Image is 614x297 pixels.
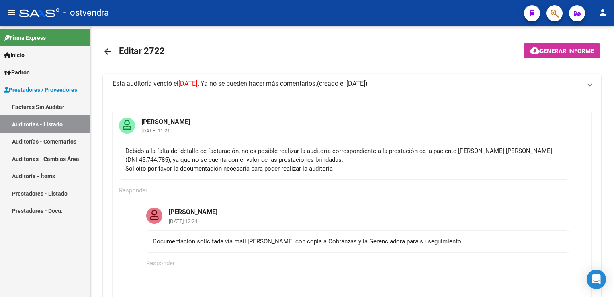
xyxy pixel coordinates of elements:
span: Firma Express [4,33,46,42]
mat-card-subtitle: [DATE] 12:24 [162,219,224,224]
mat-icon: menu [6,8,16,17]
div: Debido a la falta del detalle de facturación, no es posible realizar la auditoría correspondiente... [125,146,563,173]
span: Generar informe [540,47,594,55]
span: [DATE] [178,80,197,87]
span: Padrón [4,68,30,77]
span: Responder [146,260,175,267]
button: Responder [146,256,175,270]
mat-icon: person [598,8,608,17]
span: Esta auditoría venció el . Ya no se pueden hacer más comentarios. [113,80,317,87]
span: Editar 2722 [119,46,165,56]
span: (creado el [DATE]) [317,79,368,88]
mat-icon: cloud_download [530,45,540,55]
div: Documentación solicitada vía mail [PERSON_NAME] con copia a Cobranzas y la Gerenciadora para su s... [153,237,563,246]
span: - ostvendra [63,4,109,22]
span: Inicio [4,51,25,60]
button: Responder [119,183,147,198]
button: Generar informe [524,43,600,58]
mat-card-title: [PERSON_NAME] [162,201,224,217]
mat-icon: arrow_back [103,47,113,56]
span: Prestadores / Proveedores [4,85,77,94]
div: Open Intercom Messenger [587,270,606,289]
span: Responder [119,187,147,194]
mat-card-subtitle: [DATE] 11:21 [135,128,196,133]
mat-expansion-panel-header: Esta auditoría venció el[DATE]. Ya no se pueden hacer más comentarios.(creado el [DATE]) [103,74,601,93]
mat-card-title: [PERSON_NAME] [135,111,196,126]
